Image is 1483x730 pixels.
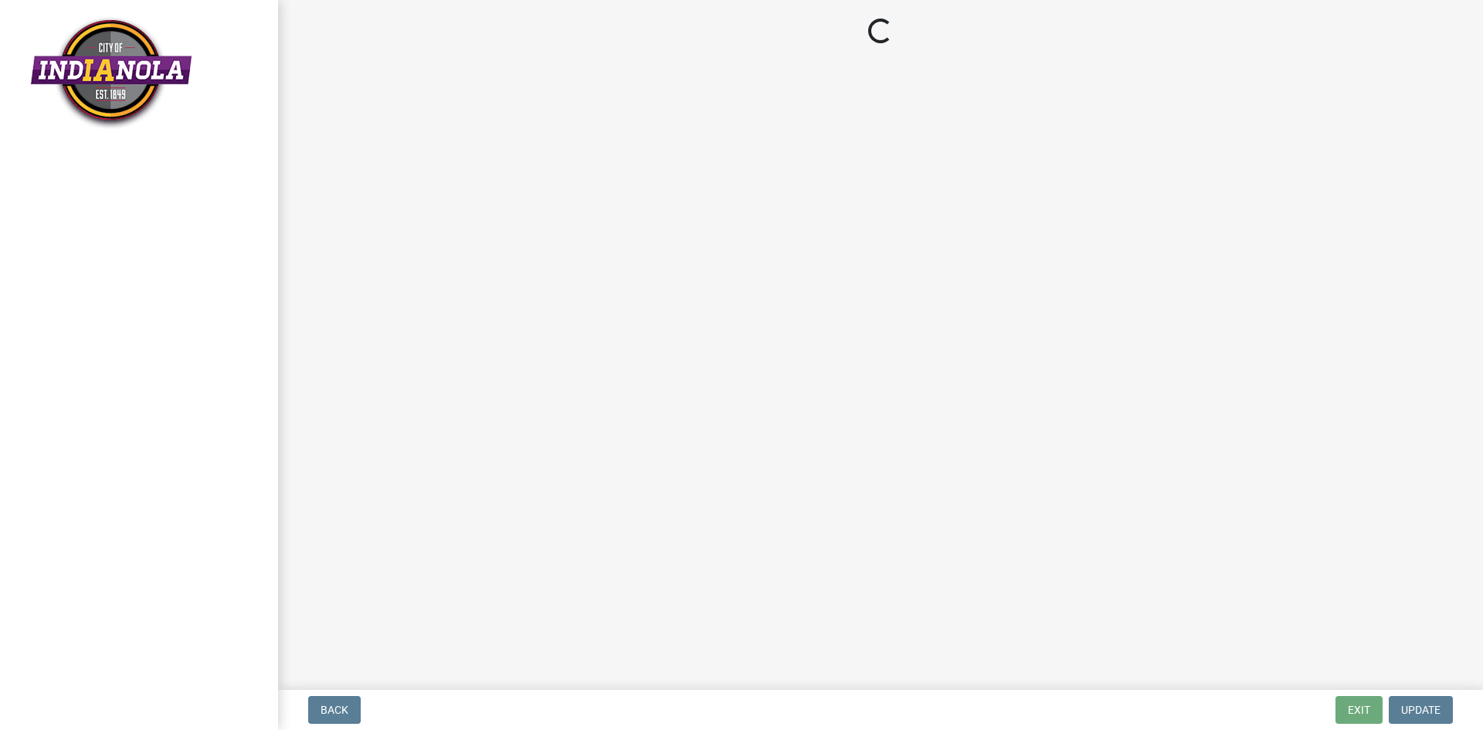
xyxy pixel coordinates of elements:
img: City of Indianola, Iowa [31,16,192,130]
span: Back [321,704,348,716]
button: Update [1389,696,1453,724]
span: Update [1401,704,1441,716]
button: Back [308,696,361,724]
button: Exit [1335,696,1383,724]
